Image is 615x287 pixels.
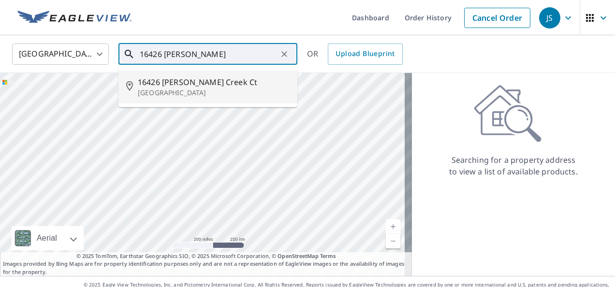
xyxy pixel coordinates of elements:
[138,76,290,88] span: 16426 [PERSON_NAME] Creek Ct
[328,43,402,65] a: Upload Blueprint
[307,43,403,65] div: OR
[386,219,400,234] a: Current Level 5, Zoom In
[449,154,578,177] p: Searching for a property address to view a list of available products.
[386,234,400,248] a: Current Level 5, Zoom Out
[140,41,278,68] input: Search by address or latitude-longitude
[320,252,336,259] a: Terms
[539,7,560,29] div: JS
[34,226,60,250] div: Aerial
[278,252,318,259] a: OpenStreetMap
[17,11,132,25] img: EV Logo
[336,48,395,60] span: Upload Blueprint
[12,41,109,68] div: [GEOGRAPHIC_DATA]
[464,8,530,28] a: Cancel Order
[278,47,291,61] button: Clear
[76,252,336,260] span: © 2025 TomTom, Earthstar Geographics SIO, © 2025 Microsoft Corporation, ©
[12,226,84,250] div: Aerial
[138,88,290,98] p: [GEOGRAPHIC_DATA]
